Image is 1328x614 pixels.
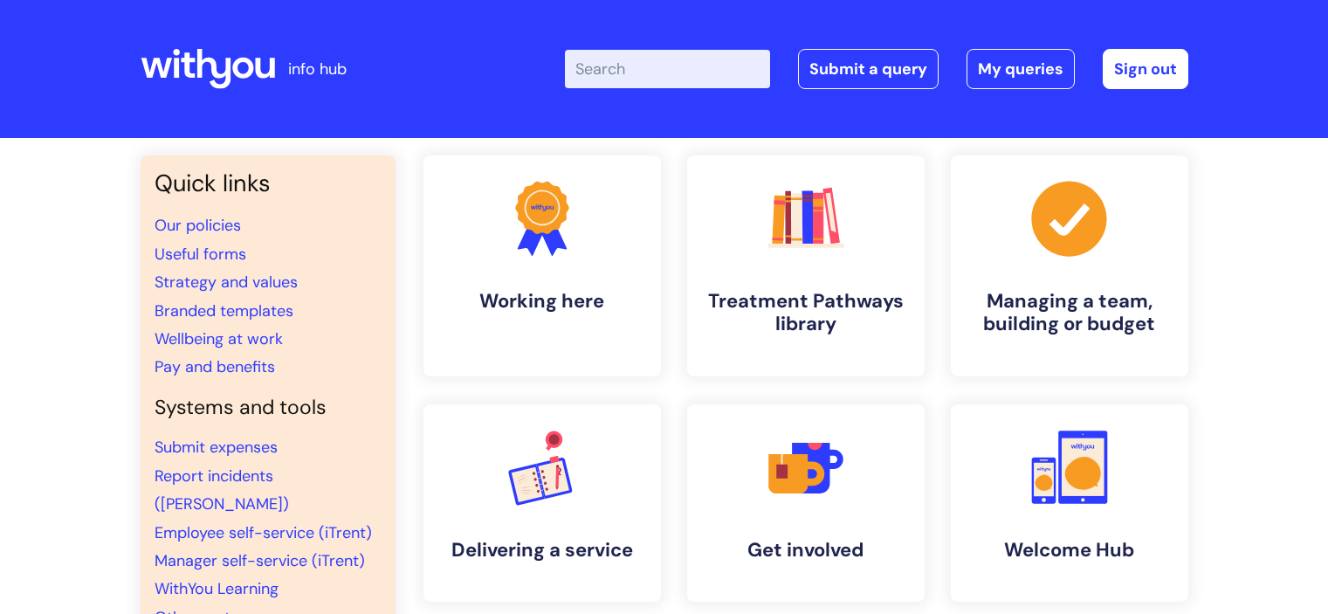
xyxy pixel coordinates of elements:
[155,356,275,377] a: Pay and benefits
[423,155,661,376] a: Working here
[155,522,372,543] a: Employee self-service (iTrent)
[701,539,911,562] h4: Get involved
[155,550,365,571] a: Manager self-service (iTrent)
[437,539,647,562] h4: Delivering a service
[1103,49,1188,89] a: Sign out
[951,404,1188,602] a: Welcome Hub
[565,49,1188,89] div: | -
[155,437,278,458] a: Submit expenses
[155,578,279,599] a: WithYou Learning
[155,466,289,514] a: Report incidents ([PERSON_NAME])
[565,50,770,88] input: Search
[437,290,647,313] h4: Working here
[701,290,911,336] h4: Treatment Pathways library
[798,49,939,89] a: Submit a query
[155,169,382,197] h3: Quick links
[155,215,241,236] a: Our policies
[288,55,347,83] p: info hub
[951,155,1188,376] a: Managing a team, building or budget
[965,290,1174,336] h4: Managing a team, building or budget
[687,155,925,376] a: Treatment Pathways library
[967,49,1075,89] a: My queries
[965,539,1174,562] h4: Welcome Hub
[155,300,293,321] a: Branded templates
[687,404,925,602] a: Get involved
[155,272,298,293] a: Strategy and values
[423,404,661,602] a: Delivering a service
[155,244,246,265] a: Useful forms
[155,328,283,349] a: Wellbeing at work
[155,396,382,420] h4: Systems and tools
